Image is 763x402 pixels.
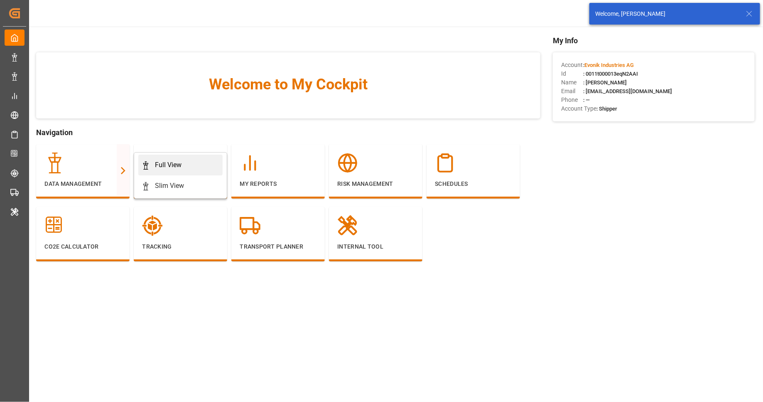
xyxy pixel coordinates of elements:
p: Schedules [435,180,512,188]
span: My Info [553,35,755,46]
a: Full View [138,155,223,175]
span: : 0011t000013eqN2AAI [583,71,638,77]
div: Welcome, [PERSON_NAME] [595,10,738,18]
span: : Shipper [596,106,617,112]
span: Account Type [561,104,596,113]
span: : [583,62,634,68]
p: CO2e Calculator [44,242,121,251]
p: Tracking [142,242,219,251]
span: Evonik Industries AG [584,62,634,68]
span: Id [561,69,583,78]
span: : [PERSON_NAME] [583,79,627,86]
p: My Reports [240,180,316,188]
span: Navigation [36,127,540,138]
span: Account [561,61,583,69]
p: Data Management [44,180,121,188]
p: Internal Tool [337,242,414,251]
a: Slim View [138,175,223,196]
span: : [EMAIL_ADDRESS][DOMAIN_NAME] [583,88,672,94]
p: Transport Planner [240,242,316,251]
span: : — [583,97,590,103]
p: Risk Management [337,180,414,188]
div: Full View [155,160,182,170]
span: Welcome to My Cockpit [53,73,524,96]
div: Slim View [155,181,184,191]
span: Phone [561,96,583,104]
span: Email [561,87,583,96]
span: Name [561,78,583,87]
